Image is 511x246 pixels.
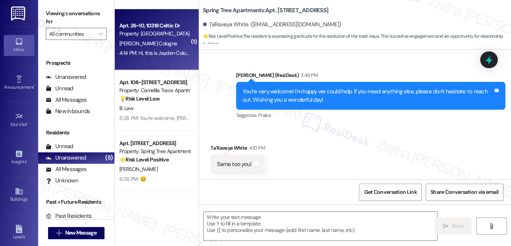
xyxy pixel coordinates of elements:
[243,88,493,104] div: You're very welcome! I'm happy we could help. If you need anything else, please don't hesitate to...
[119,50,475,56] div: 4:14 PM: Hi, this is Jayden Cologne in 26-10. I never got my gate code for visitors set up and I ...
[203,6,328,14] b: Spring Tree Apartments: Apt. [STREET_ADDRESS]
[364,188,416,196] span: Get Conversation Link
[46,73,86,81] div: Unanswered
[4,147,34,168] a: Insights •
[203,32,511,49] span: : The resident is expressing gratitude for the resolution of the trash issue. This is positive en...
[299,71,317,79] div: 3:49 PM
[489,223,494,229] i: 
[119,176,146,182] div: 6:26 PM: 😊
[211,144,265,155] div: Ta'Raveya White
[46,85,73,93] div: Unread
[119,147,190,155] div: Property: Spring Tree Apartments
[359,184,421,201] button: Get Conversation Link
[49,28,95,40] input: All communities
[48,227,104,239] button: New Message
[452,222,463,230] span: Send
[103,152,114,164] div: (5)
[4,185,34,205] a: Buildings
[426,184,503,201] button: Share Conversation via email
[431,188,498,196] span: Share Conversation via email
[119,22,190,30] div: Apt. 26~10, 10318 Celtic Dr
[65,229,96,237] span: New Message
[98,31,103,37] i: 
[46,107,90,115] div: New Inbounds
[46,165,87,173] div: All Messages
[258,112,271,118] span: Praise
[38,59,114,67] div: Prospects
[119,166,157,173] span: [PERSON_NAME]
[4,110,34,131] a: Site Visit •
[11,6,27,21] img: ResiDesk Logo
[119,139,190,147] div: Apt. [STREET_ADDRESS]
[203,21,341,29] div: Ta'Raveya White. ([EMAIL_ADDRESS][DOMAIN_NAME])
[46,154,86,162] div: Unanswered
[46,96,87,104] div: All Messages
[46,177,78,185] div: Unknown
[46,8,107,28] label: Viewing conversations for
[119,30,190,38] div: Property: [GEOGRAPHIC_DATA] Apartments
[4,222,34,243] a: Leads
[203,33,242,39] strong: 🌟 Risk Level: Positive
[27,121,29,126] span: •
[38,129,114,137] div: Residents
[119,105,133,112] span: B. Law
[119,156,169,163] strong: 🌟 Risk Level: Positive
[46,142,73,150] div: Unread
[236,110,505,121] div: Tagged as:
[119,78,190,86] div: Apt. 108~[STREET_ADDRESS]
[119,86,190,94] div: Property: Camellia Trace Apartments
[56,230,62,236] i: 
[119,95,160,102] strong: 💡 Risk Level: Low
[46,212,92,220] div: Past Residents
[38,198,114,206] div: Past + Future Residents
[26,158,27,163] span: •
[236,71,505,82] div: [PERSON_NAME] (ResiDesk)
[442,223,448,229] i: 
[34,83,35,89] span: •
[217,160,251,168] div: Same too you!
[119,40,177,47] span: [PERSON_NAME] Cologne
[119,115,216,121] div: 6:26 PM: You're welcome, [PERSON_NAME]!
[247,144,265,152] div: 4:10 PM
[4,35,34,56] a: Inbox
[434,217,471,235] button: Send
